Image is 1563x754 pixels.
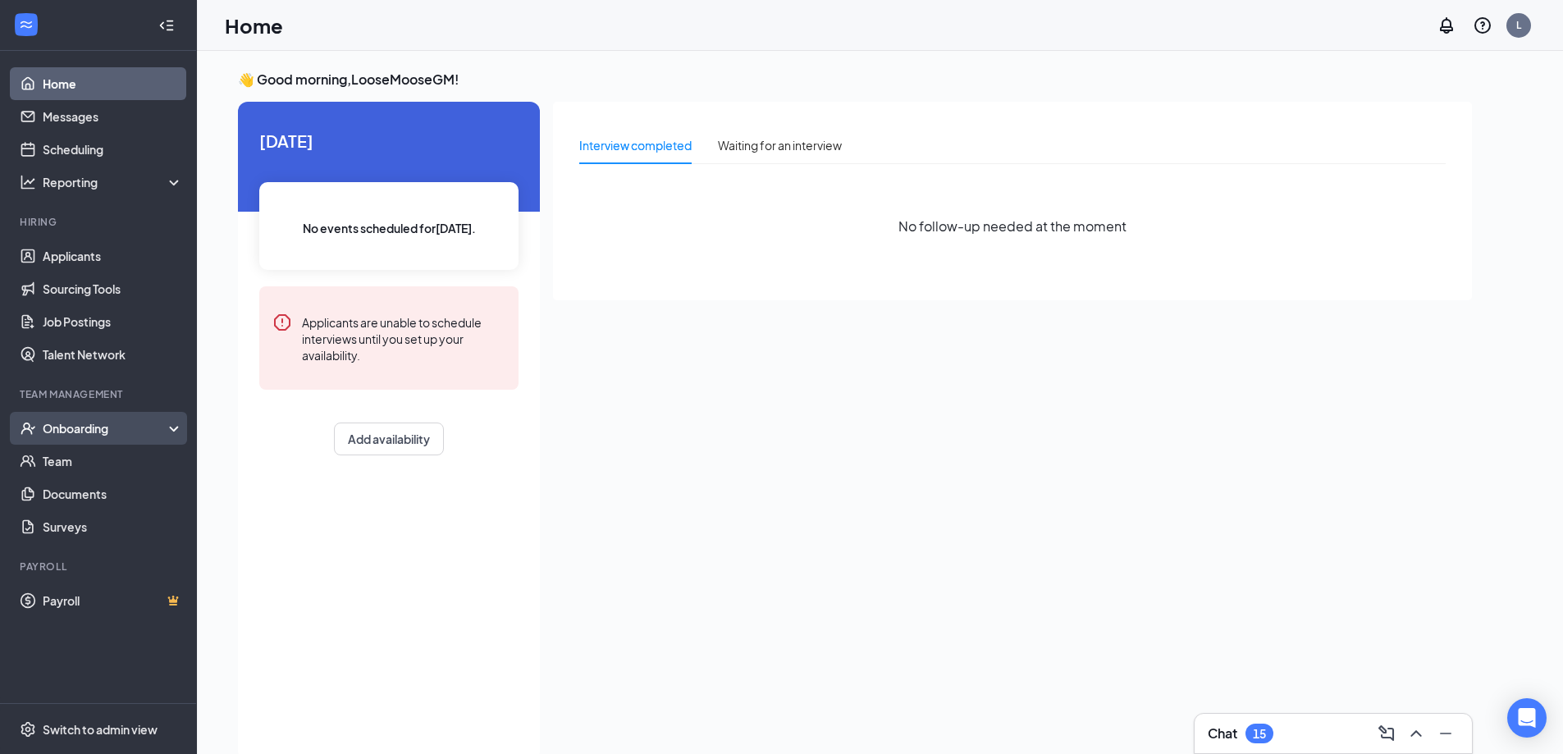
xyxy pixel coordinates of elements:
[158,17,175,34] svg: Collapse
[898,216,1127,236] span: No follow-up needed at the moment
[334,423,444,455] button: Add availability
[43,510,183,543] a: Surveys
[20,420,36,436] svg: UserCheck
[43,67,183,100] a: Home
[238,71,1472,89] h3: 👋 Good morning, LooseMooseGM !
[1406,724,1426,743] svg: ChevronUp
[272,313,292,332] svg: Error
[1473,16,1492,35] svg: QuestionInfo
[20,560,180,573] div: Payroll
[43,100,183,133] a: Messages
[1208,724,1237,743] h3: Chat
[1403,720,1429,747] button: ChevronUp
[579,136,692,154] div: Interview completed
[43,240,183,272] a: Applicants
[1507,698,1547,738] div: Open Intercom Messenger
[43,478,183,510] a: Documents
[1377,724,1396,743] svg: ComposeMessage
[1436,724,1456,743] svg: Minimize
[43,272,183,305] a: Sourcing Tools
[1433,720,1459,747] button: Minimize
[43,445,183,478] a: Team
[18,16,34,33] svg: WorkstreamLogo
[259,128,519,153] span: [DATE]
[718,136,842,154] div: Waiting for an interview
[1253,727,1266,741] div: 15
[43,420,169,436] div: Onboarding
[20,387,180,401] div: Team Management
[302,313,505,363] div: Applicants are unable to schedule interviews until you set up your availability.
[43,721,158,738] div: Switch to admin view
[225,11,283,39] h1: Home
[1437,16,1456,35] svg: Notifications
[20,174,36,190] svg: Analysis
[43,174,184,190] div: Reporting
[43,338,183,371] a: Talent Network
[43,133,183,166] a: Scheduling
[1516,18,1521,32] div: L
[303,219,476,237] span: No events scheduled for [DATE] .
[43,305,183,338] a: Job Postings
[43,584,183,617] a: PayrollCrown
[1373,720,1400,747] button: ComposeMessage
[20,721,36,738] svg: Settings
[20,215,180,229] div: Hiring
